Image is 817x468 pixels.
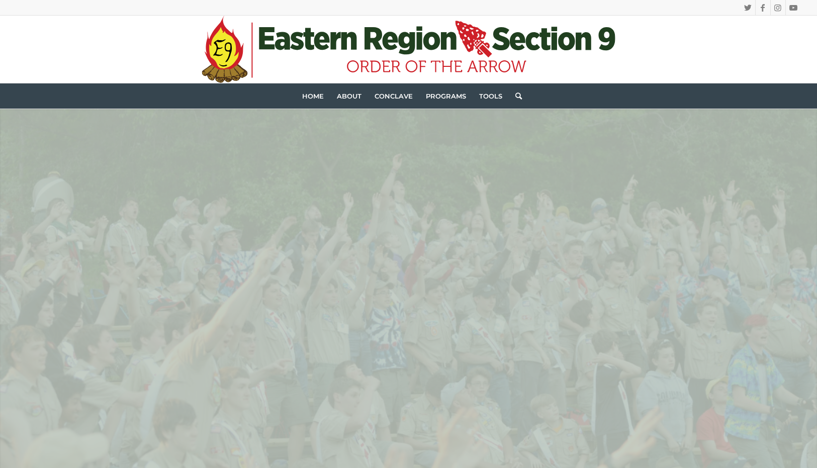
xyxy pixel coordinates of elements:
a: Conclave [368,83,419,109]
span: Home [302,92,324,100]
span: Programs [426,92,466,100]
a: Home [296,83,330,109]
a: Search [509,83,522,109]
a: About [330,83,368,109]
a: Programs [419,83,473,109]
span: Conclave [375,92,413,100]
a: Tools [473,83,509,109]
span: Tools [479,92,502,100]
span: About [337,92,361,100]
